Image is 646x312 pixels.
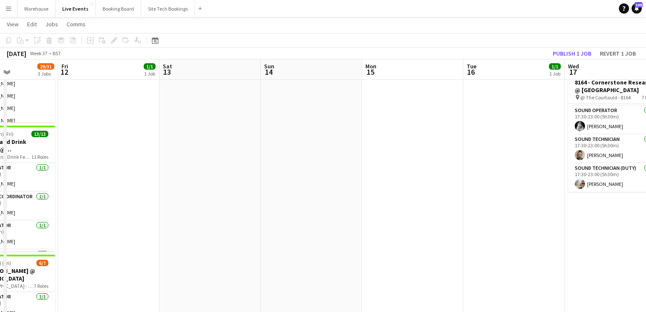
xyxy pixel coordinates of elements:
span: View [7,20,19,28]
button: Live Events [56,0,96,17]
span: 109 [635,2,643,8]
span: Edit [27,20,37,28]
span: Comms [67,20,86,28]
button: Warehouse [17,0,56,17]
div: BST [53,50,61,56]
a: Comms [63,19,89,30]
span: Jobs [45,20,58,28]
a: 109 [632,3,642,14]
a: View [3,19,22,30]
button: Site Tech Bookings [141,0,195,17]
div: [DATE] [7,49,26,58]
button: Revert 1 job [596,48,639,59]
span: Week 37 [28,50,49,56]
button: Booking Board [96,0,141,17]
a: Edit [24,19,40,30]
button: Publish 1 job [549,48,595,59]
a: Jobs [42,19,61,30]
